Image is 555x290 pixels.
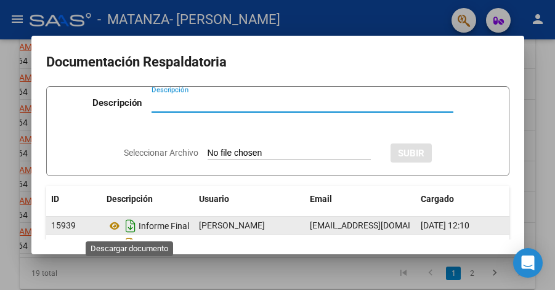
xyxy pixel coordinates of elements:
span: 15939 [51,220,76,230]
span: ID [51,194,59,204]
h2: Documentación Respaldatoria [46,50,509,74]
span: 15724 [51,239,76,249]
div: Open Intercom Messenger [513,248,543,278]
datatable-header-cell: Email [305,186,416,212]
datatable-header-cell: Cargado [416,186,508,212]
p: Descripción [92,96,142,110]
span: [EMAIL_ADDRESS][DOMAIN_NAME] [310,220,447,230]
span: Email [310,194,332,204]
span: Cargado [421,194,454,204]
datatable-header-cell: Descripción [102,186,194,212]
span: [DATE] 23:58 [421,239,469,249]
i: Descargar documento [123,216,139,236]
span: [EMAIL_ADDRESS][DOMAIN_NAME] [310,239,447,249]
span: [DATE] 12:10 [421,220,469,230]
span: Seleccionar Archivo [124,148,198,158]
datatable-header-cell: ID [46,186,102,212]
span: [PERSON_NAME] [199,220,265,230]
span: Usuario [199,194,229,204]
span: Descripción [107,194,153,204]
button: SUBIR [391,143,432,163]
datatable-header-cell: Usuario [194,186,305,212]
span: [PERSON_NAME] [199,239,265,249]
div: Informe Final 2024 [107,216,189,236]
span: SUBIR [398,148,424,159]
